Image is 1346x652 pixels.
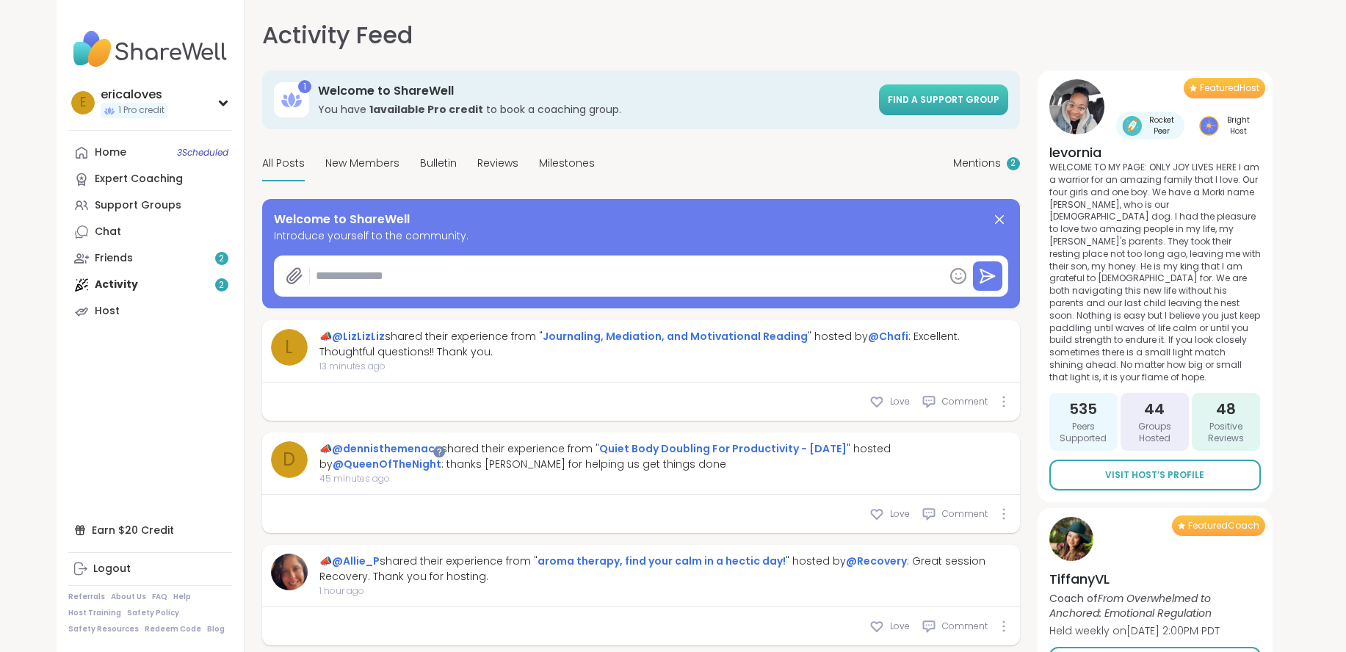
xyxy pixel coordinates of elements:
span: Peers Supported [1055,421,1112,446]
a: Friends2 [68,245,232,272]
a: Host [68,298,232,325]
div: Earn $20 Credit [68,517,232,543]
div: ericaloves [101,87,167,103]
span: 48 [1216,399,1236,419]
span: Positive Reviews [1198,421,1254,446]
div: Chat [95,225,121,239]
a: About Us [111,592,146,602]
span: New Members [325,156,399,171]
a: Redeem Code [145,624,201,634]
a: FAQ [152,592,167,602]
span: Love [890,620,910,633]
a: Chat [68,219,232,245]
a: @dennisthemenace [332,441,441,456]
p: Held weekly on [DATE] 2:00PM PDT [1049,623,1261,638]
span: Comment [942,620,988,633]
span: Comment [942,395,988,408]
b: 1 available Pro credit [369,102,483,117]
span: 2 [219,253,224,265]
div: Support Groups [95,198,181,213]
span: Featured Host [1200,82,1259,94]
span: Love [890,395,910,408]
span: 3 Scheduled [177,147,228,159]
div: 📣 shared their experience from " " hosted by : thanks [PERSON_NAME] for helping us get things done [319,441,1011,472]
span: d [283,446,295,473]
a: Home3Scheduled [68,140,232,166]
span: Find a support group [888,93,999,106]
span: Rocket Peer [1145,115,1179,137]
span: Comment [942,507,988,521]
div: Host [95,304,120,319]
span: 44 [1144,399,1165,419]
span: Visit Host’s Profile [1105,468,1204,482]
span: Groups Hosted [1126,421,1183,446]
iframe: Spotlight [433,446,445,457]
a: @Allie_P [332,554,380,568]
img: ShareWell Nav Logo [68,23,232,75]
a: @QueenOfTheNight [333,457,441,471]
a: Safety Resources [68,624,139,634]
a: Host Training [68,608,121,618]
span: Bulletin [420,156,457,171]
span: Introduce yourself to the community. [274,228,1008,244]
div: 📣 shared their experience from " " hosted by : Great session Recovery. Thank you for hosting. [319,554,1011,584]
a: @Chafi [868,329,908,344]
span: Love [890,507,910,521]
div: Expert Coaching [95,172,183,186]
span: L [285,334,293,361]
i: From Overwhelmed to Anchored: Emotional Regulation [1049,591,1212,620]
div: 📣 shared their experience from " " hosted by : Excellent. Thoughtful questions!! Thank you. [319,329,1011,360]
span: 1 Pro credit [118,104,164,117]
img: Rocket Peer [1122,116,1142,136]
img: levornia [1049,79,1104,134]
a: Journaling, Mediation, and Motivational Reading [543,329,808,344]
a: aroma therapy, find your calm in a hectic day! [538,554,786,568]
span: Mentions [953,156,1001,171]
span: 1 hour ago [319,584,1011,598]
span: Reviews [477,156,518,171]
a: @LizLizLiz [332,329,385,344]
a: Referrals [68,592,105,602]
div: Home [95,145,126,160]
h3: You have to book a coaching group. [318,102,870,117]
p: Coach of [1049,591,1261,620]
h4: TiffanyVL [1049,570,1261,588]
h4: levornia [1049,143,1261,162]
span: Milestones [539,156,595,171]
span: Bright Host [1222,115,1255,137]
p: WELCOME TO MY PAGE: ONLY JOY LIVES HERE I am a warrior for an amazing family that I love. Our fou... [1049,162,1261,383]
a: Support Groups [68,192,232,219]
a: @Recovery [846,554,907,568]
span: All Posts [262,156,305,171]
span: Featured Coach [1188,520,1259,532]
h3: Welcome to ShareWell [318,83,870,99]
div: 1 [298,80,311,93]
span: e [80,93,86,112]
a: Safety Policy [127,608,179,618]
img: TiffanyVL [1049,517,1093,561]
a: Quiet Body Doubling For Productivity - [DATE] [599,441,847,456]
span: 535 [1069,399,1097,419]
div: Friends [95,251,133,266]
span: 13 minutes ago [319,360,1011,373]
a: Expert Coaching [68,166,232,192]
a: Logout [68,556,232,582]
a: d [271,441,308,478]
span: 45 minutes ago [319,472,1011,485]
div: Logout [93,562,131,576]
a: L [271,329,308,366]
a: Find a support group [879,84,1008,115]
img: Allie_P [271,554,308,590]
a: Blog [207,624,225,634]
a: Visit Host’s Profile [1049,460,1261,490]
span: 2 [1010,157,1016,170]
a: Help [173,592,191,602]
span: Welcome to ShareWell [274,211,410,228]
img: Bright Host [1199,116,1219,136]
h1: Activity Feed [262,18,413,53]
